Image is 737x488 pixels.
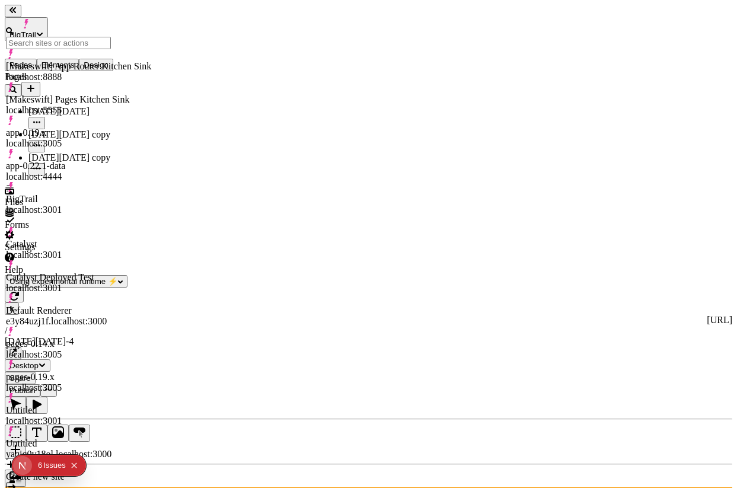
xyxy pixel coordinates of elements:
button: BigTrail [5,17,48,41]
div: Create new site [6,471,151,482]
button: Desktop [5,359,50,372]
div: yaqjq0v18ol.localhost:3000 [6,449,151,460]
div: localhost:3001 [6,283,151,294]
div: Help [5,264,147,275]
button: Open locale picker [5,302,19,315]
div: e3y84uzj1f.localhost:3000 [6,316,151,327]
div: Untitled [6,405,151,416]
button: Publish [5,384,40,397]
div: Pages [5,71,147,82]
div: Forms [5,219,147,230]
div: Settings [5,242,147,253]
div: Default Renderer [6,305,151,316]
button: Share [5,372,36,384]
div: localhost:4444 [6,171,151,182]
div: Catalyst [6,239,151,250]
button: Pages [5,59,37,71]
button: Using experimental runtime ⚡️ [5,275,127,288]
div: localhost:5555 [6,105,151,116]
div: Catalyst Deployed Test [6,272,151,283]
div: localhost:3001 [6,416,151,426]
div: localhost:8888 [6,72,151,82]
div: [DATE][DATE]-4 [5,336,732,347]
div: [Makeswift] Pages Kitchen Sink [6,94,151,105]
div: Files [5,197,147,208]
div: BigTrail [6,194,151,205]
button: Box [5,425,26,442]
div: localhost:3001 [6,250,151,260]
div: [Makeswift] App Router Kitchen Sink [6,61,151,72]
div: app-0.19.x [6,127,151,138]
div: / [5,326,732,336]
div: localhost:3005 [6,349,151,360]
div: localhost:3005 [6,138,151,149]
div: [URL] [5,315,732,326]
div: pages-0.14.x [6,339,151,349]
div: localhost:3005 [6,382,151,393]
div: app-0.22.1-data [6,161,151,171]
input: Search sites or actions [6,37,111,49]
div: localhost:3001 [6,205,151,215]
div: Untitled [6,438,151,449]
div: pages-0.19.x [6,372,151,382]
